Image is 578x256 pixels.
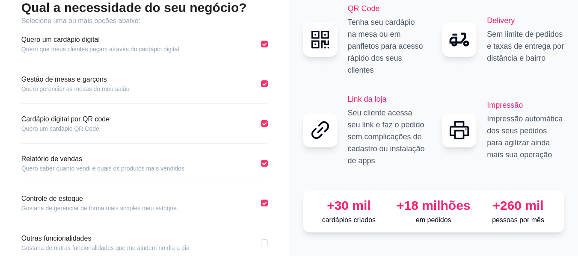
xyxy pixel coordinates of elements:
h2: Delivery [487,15,564,26]
article: Quero um cardápio QR Code [21,124,110,133]
h2: Link da loja [348,93,425,105]
p: Seu cliente acessa seu link e faz o pedido sem complicações de cadastro ou instalação de apps [348,107,425,167]
div: +260 mil [479,198,557,213]
p: Impressão automática dos seus pedidos para agilizar ainda mais sua operação [487,113,564,161]
article: Quero gerenciar as mesas do meu salão [21,85,130,93]
article: Gestão de mesas e garçons [21,74,130,85]
article: Selecione uma ou mais opções abaixo: [21,16,268,26]
article: Quero saber quanto vendi e quais os produtos mais vendidos [21,164,184,173]
article: Relatório de vendas [21,154,184,164]
article: Cardápio digital por QR code [21,114,110,124]
article: Gostaria de outras funcionalidades que me ajudem no dia a dia [21,244,190,252]
h2: QR Code [348,3,425,15]
div: +18 milhões [394,198,472,213]
p: Sem limite de pedidos e taxas de entrega por distância e bairro [487,28,564,64]
article: Controle de estoque [21,194,177,204]
article: Gostaria de gerenciar de forma mais simples meu estoque [21,204,177,212]
article: Quero que meus clientes peçam através do cardápio digital [21,45,179,53]
h2: Impressão [487,99,564,111]
article: Quero um cardápio digital [21,35,179,45]
div: +30 mil [310,198,388,213]
p: em pedidos [394,215,472,225]
p: pessoas por mês [479,215,557,225]
article: Outras funcionalidades [21,233,190,244]
p: cardápios criados [310,215,388,225]
p: Tenha seu cardápio na mesa ou em panfletos para acesso rápido dos seus clientes [348,16,425,76]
